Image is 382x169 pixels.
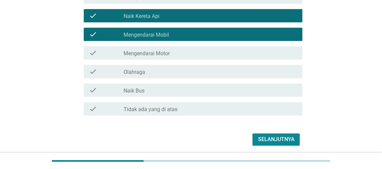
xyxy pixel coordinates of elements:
[124,106,177,113] label: Tidak ada yang di atas
[89,30,97,38] i: check
[124,13,159,20] label: Naik Kereta Api
[89,12,97,20] i: check
[89,86,97,94] i: check
[124,32,169,38] label: Mengendarai Mobil
[252,133,300,145] button: Selanjutnya
[124,69,145,76] label: Olahraga
[124,50,170,57] label: Mengendarai Motor
[89,49,97,57] i: check
[124,87,144,94] label: Naik Bus
[89,68,97,76] i: check
[89,105,97,113] i: check
[258,135,294,143] div: Selanjutnya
